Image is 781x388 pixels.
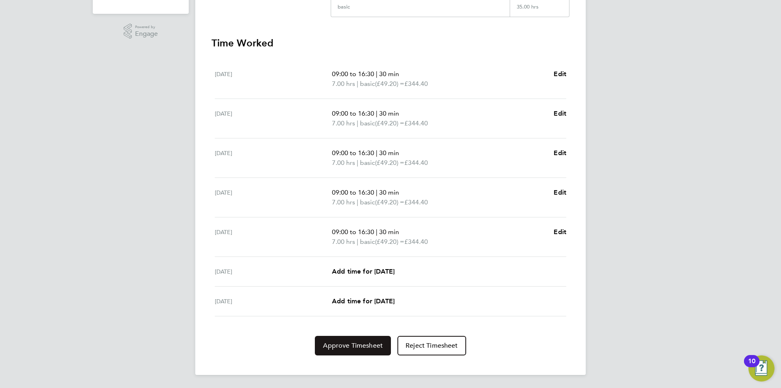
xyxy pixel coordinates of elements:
[332,297,395,305] span: Add time for [DATE]
[360,118,375,128] span: basic
[332,267,395,275] span: Add time for [DATE]
[360,79,375,89] span: basic
[748,355,774,381] button: Open Resource Center, 10 new notifications
[215,69,332,89] div: [DATE]
[357,238,358,246] span: |
[357,198,358,206] span: |
[554,109,566,118] a: Edit
[338,4,350,10] div: basic
[376,70,377,78] span: |
[323,342,383,350] span: Approve Timesheet
[404,238,428,246] span: £344.40
[332,159,355,167] span: 7.00 hrs
[332,267,395,276] a: Add time for [DATE]
[554,110,566,117] span: Edit
[357,159,358,167] span: |
[554,69,566,79] a: Edit
[135,24,158,31] span: Powered by
[315,336,391,355] button: Approve Timesheet
[124,24,158,39] a: Powered byEngage
[554,149,566,157] span: Edit
[554,228,566,236] span: Edit
[375,159,404,167] span: (£49.20) =
[554,227,566,237] a: Edit
[357,80,358,88] span: |
[375,238,404,246] span: (£49.20) =
[404,80,428,88] span: £344.40
[332,119,355,127] span: 7.00 hrs
[332,228,374,236] span: 09:00 to 16:30
[376,228,377,236] span: |
[215,109,332,128] div: [DATE]
[332,80,355,88] span: 7.00 hrs
[554,70,566,78] span: Edit
[332,189,374,196] span: 09:00 to 16:30
[360,158,375,168] span: basic
[215,267,332,276] div: [DATE]
[332,149,374,157] span: 09:00 to 16:30
[360,197,375,207] span: basic
[215,188,332,207] div: [DATE]
[379,149,399,157] span: 30 min
[215,148,332,168] div: [DATE]
[376,110,377,117] span: |
[510,4,569,17] div: 35.00 hrs
[357,119,358,127] span: |
[332,110,374,117] span: 09:00 to 16:30
[215,227,332,247] div: [DATE]
[406,342,458,350] span: Reject Timesheet
[212,37,569,50] h3: Time Worked
[332,296,395,306] a: Add time for [DATE]
[379,70,399,78] span: 30 min
[554,148,566,158] a: Edit
[375,198,404,206] span: (£49.20) =
[379,189,399,196] span: 30 min
[404,119,428,127] span: £344.40
[375,80,404,88] span: (£49.20) =
[379,110,399,117] span: 30 min
[397,336,466,355] button: Reject Timesheet
[360,237,375,247] span: basic
[404,198,428,206] span: £344.40
[404,159,428,167] span: £344.40
[135,31,158,37] span: Engage
[376,149,377,157] span: |
[554,189,566,196] span: Edit
[379,228,399,236] span: 30 min
[375,119,404,127] span: (£49.20) =
[332,70,374,78] span: 09:00 to 16:30
[748,361,755,372] div: 10
[554,188,566,197] a: Edit
[332,238,355,246] span: 7.00 hrs
[376,189,377,196] span: |
[332,198,355,206] span: 7.00 hrs
[215,296,332,306] div: [DATE]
